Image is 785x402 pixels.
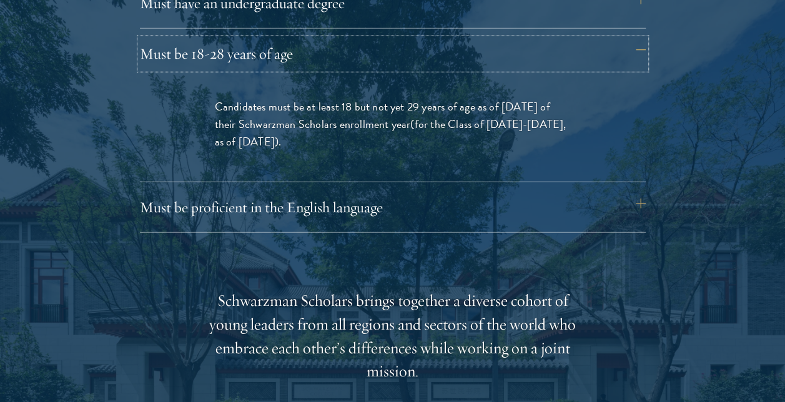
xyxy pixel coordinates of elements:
[199,289,586,384] div: Schwarzman Scholars brings together a diverse cohort of young leaders from all regions and sector...
[140,39,646,69] button: Must be 18-28 years of age
[215,98,571,150] p: Candidates must be at least 18 but not yet 29 years of age as of [DATE] of their Schwarzman Schol...
[215,115,566,150] span: (for the Class of [DATE]-[DATE], as of [DATE])
[140,192,646,222] button: Must be proficient in the English language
